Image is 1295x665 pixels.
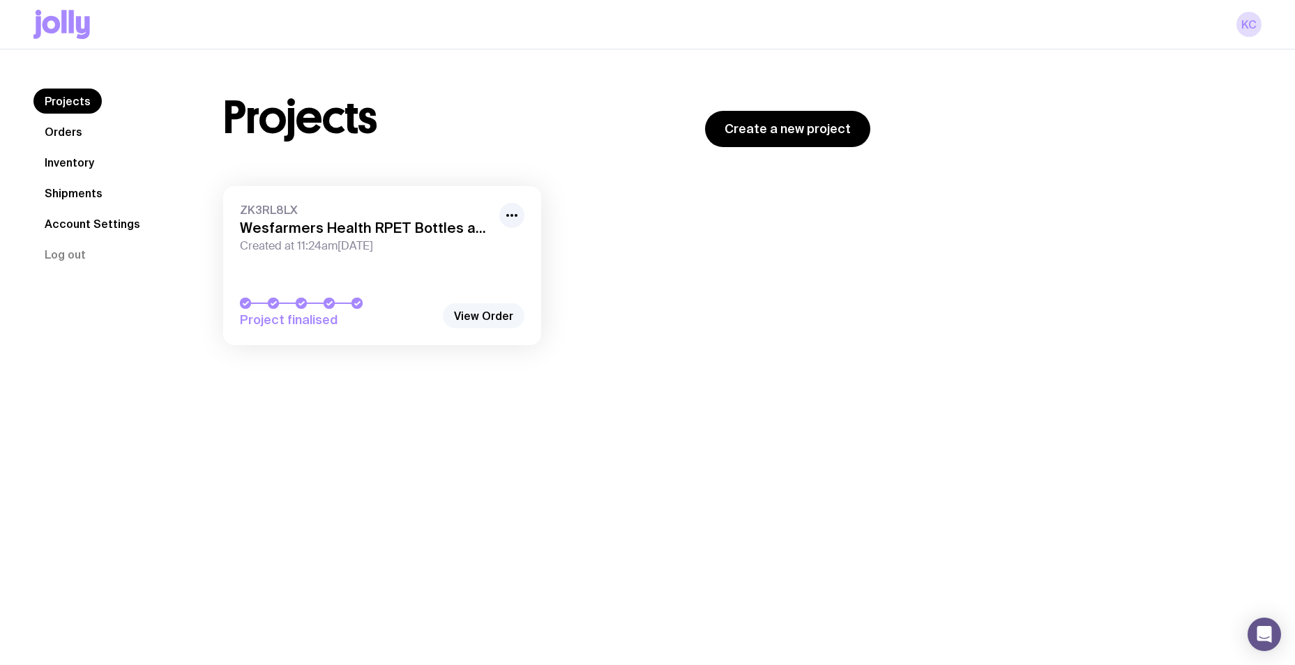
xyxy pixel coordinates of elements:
[33,150,105,175] a: Inventory
[240,239,491,253] span: Created at 11:24am[DATE]
[705,111,870,147] a: Create a new project
[240,203,491,217] span: ZK3RL8LX
[33,181,114,206] a: Shipments
[33,119,93,144] a: Orders
[240,220,491,236] h3: Wesfarmers Health RPET Bottles and Pens
[33,211,151,236] a: Account Settings
[443,303,524,328] a: View Order
[33,89,102,114] a: Projects
[33,242,97,267] button: Log out
[240,312,435,328] span: Project finalised
[223,95,377,140] h1: Projects
[1248,618,1281,651] div: Open Intercom Messenger
[223,186,541,345] a: ZK3RL8LXWesfarmers Health RPET Bottles and PensCreated at 11:24am[DATE]Project finalised
[1236,12,1262,37] a: KC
